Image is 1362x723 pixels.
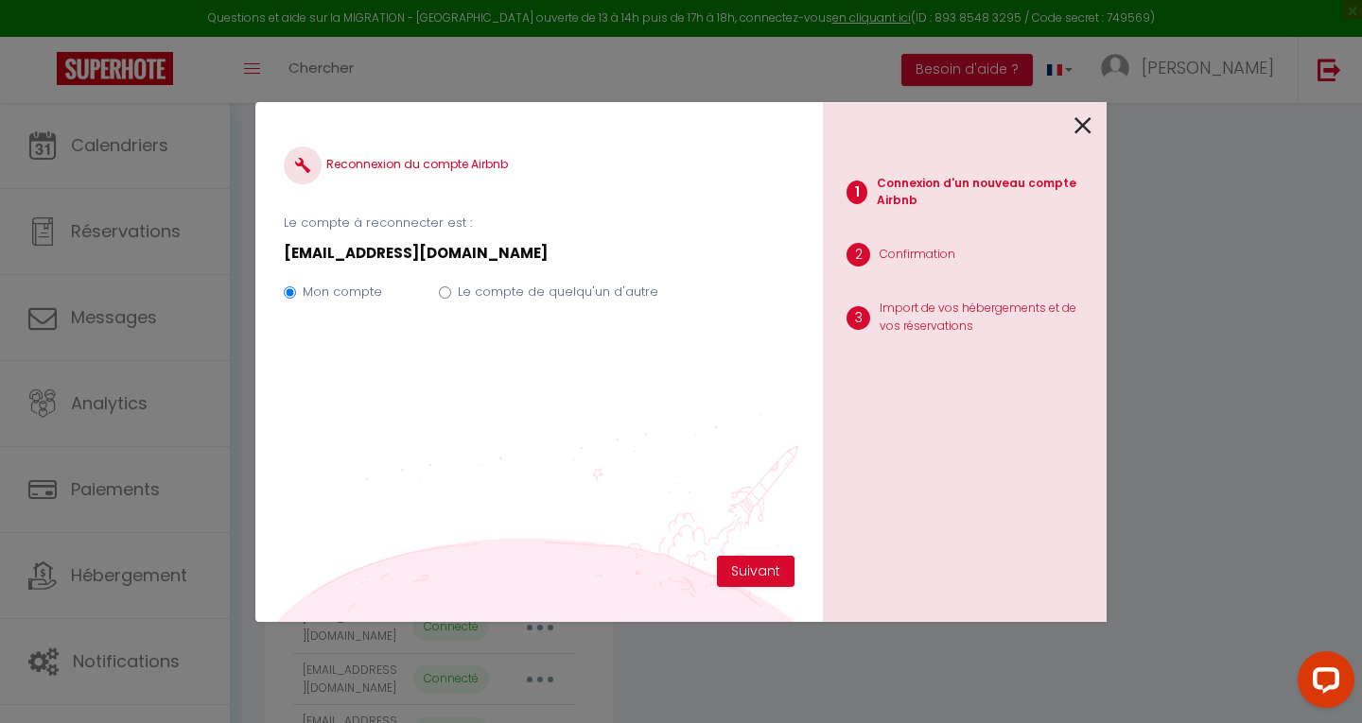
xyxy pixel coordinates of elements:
p: Confirmation [880,246,955,264]
button: Suivant [717,556,794,588]
p: Import de vos hébergements et de vos réservations [880,300,1091,336]
h4: Reconnexion du compte Airbnb [284,146,794,184]
p: [EMAIL_ADDRESS][DOMAIN_NAME] [284,242,794,265]
p: Le compte à reconnecter est : [284,214,794,232]
label: Le compte de quelqu'un d'autre [458,283,658,301]
p: Connexion d'un nouveau compte Airbnb [877,175,1091,211]
span: 2 [847,243,870,267]
span: 1 [847,181,867,204]
iframe: LiveChat chat widget [1283,644,1362,723]
span: 3 [847,306,870,330]
label: Mon compte [303,283,382,301]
